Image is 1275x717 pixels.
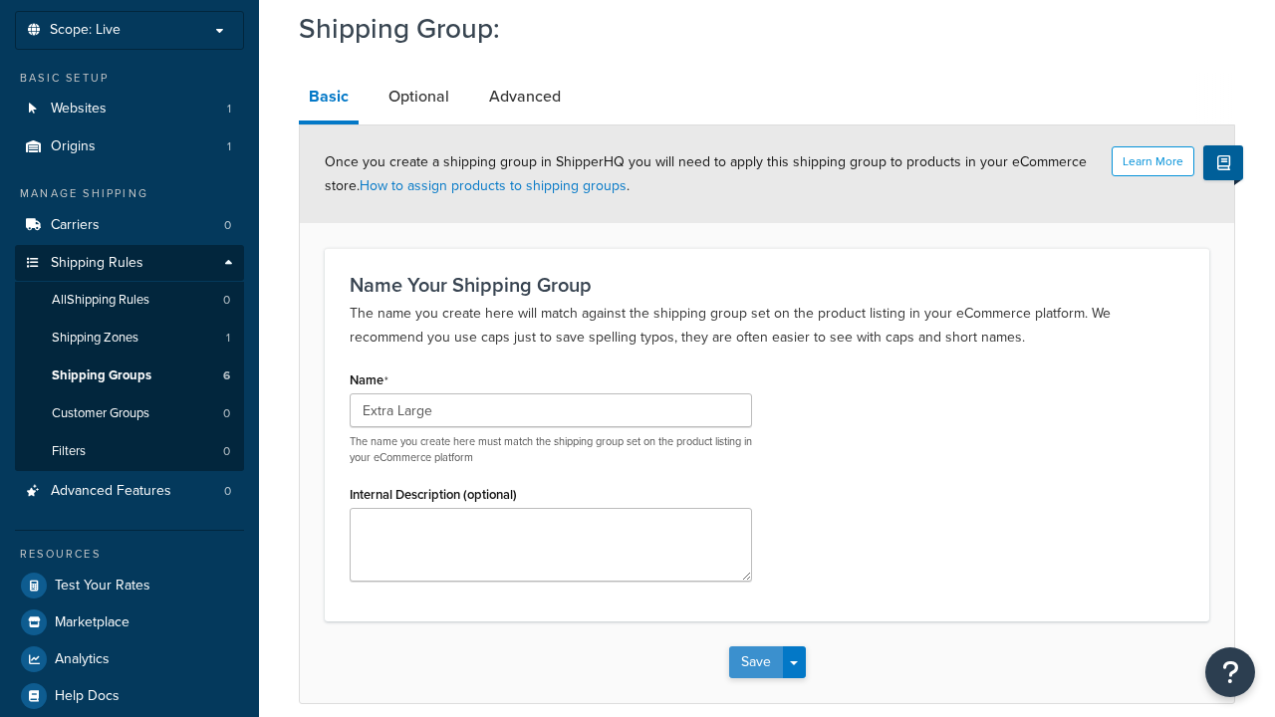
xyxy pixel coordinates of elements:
button: Learn More [1112,146,1194,176]
a: Websites1 [15,91,244,127]
li: Websites [15,91,244,127]
a: Shipping Groups6 [15,358,244,394]
span: 6 [223,367,230,384]
span: 0 [223,292,230,309]
span: Analytics [55,651,110,668]
a: How to assign products to shipping groups [360,175,627,196]
button: Show Help Docs [1203,145,1243,180]
a: Test Your Rates [15,568,244,603]
span: Help Docs [55,688,120,705]
span: 1 [226,330,230,347]
a: Shipping Rules [15,245,244,282]
label: Name [350,372,388,388]
li: Customer Groups [15,395,244,432]
div: Manage Shipping [15,185,244,202]
li: Shipping Groups [15,358,244,394]
a: Basic [299,73,359,124]
span: All Shipping Rules [52,292,149,309]
span: Customer Groups [52,405,149,422]
span: Shipping Zones [52,330,138,347]
span: 0 [223,443,230,460]
span: 0 [223,405,230,422]
li: Advanced Features [15,473,244,510]
span: 1 [227,138,231,155]
li: Shipping Zones [15,320,244,357]
label: Internal Description (optional) [350,487,517,502]
button: Open Resource Center [1205,647,1255,697]
li: Shipping Rules [15,245,244,472]
a: Shipping Zones1 [15,320,244,357]
li: Origins [15,128,244,165]
a: Advanced [479,73,571,120]
button: Save [729,646,783,678]
span: Scope: Live [50,22,121,39]
span: Once you create a shipping group in ShipperHQ you will need to apply this shipping group to produ... [325,151,1087,196]
p: The name you create here must match the shipping group set on the product listing in your eCommer... [350,434,752,465]
span: 1 [227,101,231,118]
span: Test Your Rates [55,578,150,595]
div: Basic Setup [15,70,244,87]
li: Filters [15,433,244,470]
a: Origins1 [15,128,244,165]
a: Advanced Features0 [15,473,244,510]
span: Filters [52,443,86,460]
span: Origins [51,138,96,155]
div: Resources [15,546,244,563]
h3: Name Your Shipping Group [350,274,1184,296]
a: Analytics [15,641,244,677]
p: The name you create here will match against the shipping group set on the product listing in your... [350,302,1184,350]
span: Shipping Rules [51,255,143,272]
a: Optional [379,73,459,120]
span: 0 [224,483,231,500]
a: Customer Groups0 [15,395,244,432]
span: Advanced Features [51,483,171,500]
span: 0 [224,217,231,234]
a: Carriers0 [15,207,244,244]
a: Marketplace [15,604,244,640]
span: Shipping Groups [52,367,151,384]
span: Websites [51,101,107,118]
span: Carriers [51,217,100,234]
a: Help Docs [15,678,244,714]
h1: Shipping Group: [299,9,1210,48]
span: Marketplace [55,614,129,631]
li: Carriers [15,207,244,244]
a: AllShipping Rules0 [15,282,244,319]
a: Filters0 [15,433,244,470]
